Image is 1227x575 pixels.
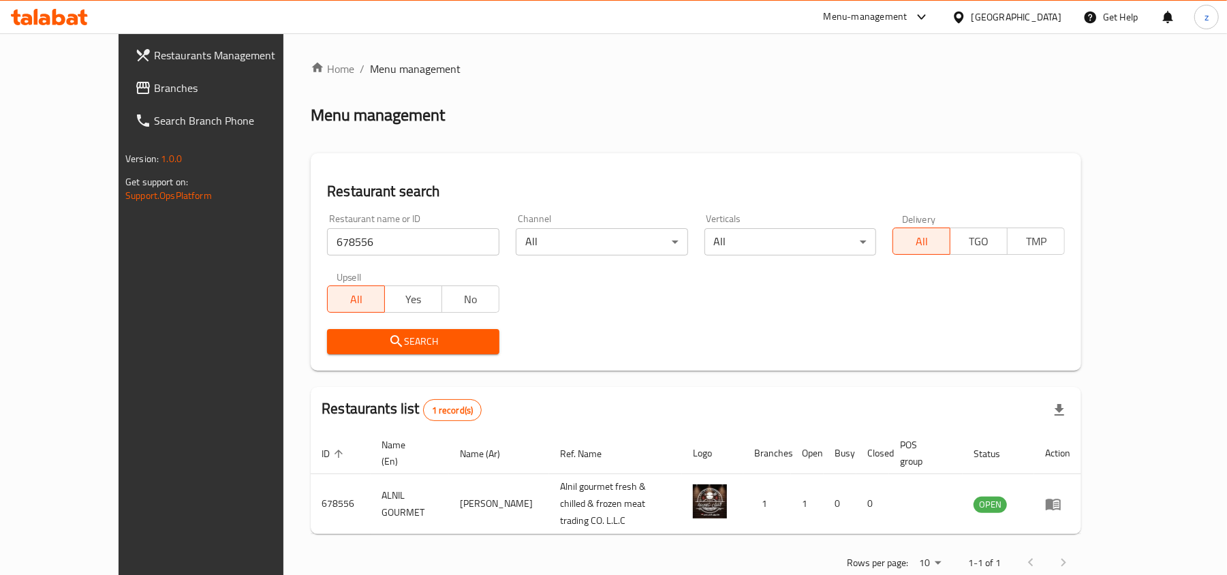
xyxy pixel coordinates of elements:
[972,10,1061,25] div: [GEOGRAPHIC_DATA]
[549,474,682,534] td: Alnil gourmet fresh & chilled & frozen meat trading CO. L.L.C
[1034,433,1081,474] th: Action
[125,187,212,204] a: Support.OpsPlatform
[327,181,1065,202] h2: Restaurant search
[1007,228,1065,255] button: TMP
[384,285,442,313] button: Yes
[1043,394,1076,426] div: Export file
[693,484,727,518] img: ALNIL GOURMET
[382,437,433,469] span: Name (En)
[682,433,743,474] th: Logo
[974,497,1007,512] span: OPEN
[743,474,791,534] td: 1
[516,228,688,255] div: All
[311,61,354,77] a: Home
[327,228,499,255] input: Search for restaurant name or ID..
[337,272,362,281] label: Upsell
[311,433,1081,534] table: enhanced table
[902,214,936,223] label: Delivery
[856,433,889,474] th: Closed
[824,9,907,25] div: Menu-management
[847,555,908,572] p: Rows per page:
[311,61,1081,77] nav: breadcrumb
[956,232,1002,251] span: TGO
[448,290,494,309] span: No
[900,437,946,469] span: POS group
[950,228,1008,255] button: TGO
[743,433,791,474] th: Branches
[327,285,385,313] button: All
[856,474,889,534] td: 0
[124,72,324,104] a: Branches
[560,446,619,462] span: Ref. Name
[125,173,188,191] span: Get support on:
[370,61,461,77] span: Menu management
[974,497,1007,513] div: OPEN
[914,553,946,574] div: Rows per page:
[161,150,182,168] span: 1.0.0
[1045,496,1070,512] div: Menu
[333,290,379,309] span: All
[154,80,313,96] span: Branches
[124,39,324,72] a: Restaurants Management
[322,399,482,421] h2: Restaurants list
[327,329,499,354] button: Search
[338,333,488,350] span: Search
[371,474,449,534] td: ALNIL GOURMET
[974,446,1018,462] span: Status
[322,446,347,462] span: ID
[824,433,856,474] th: Busy
[892,228,950,255] button: All
[449,474,549,534] td: [PERSON_NAME]
[1205,10,1209,25] span: z
[824,474,856,534] td: 0
[899,232,945,251] span: All
[390,290,437,309] span: Yes
[460,446,518,462] span: Name (Ar)
[311,474,371,534] td: 678556
[423,399,482,421] div: Total records count
[424,404,482,417] span: 1 record(s)
[704,228,877,255] div: All
[791,474,824,534] td: 1
[311,104,445,126] h2: Menu management
[360,61,364,77] li: /
[124,104,324,137] a: Search Branch Phone
[441,285,499,313] button: No
[791,433,824,474] th: Open
[968,555,1001,572] p: 1-1 of 1
[1013,232,1059,251] span: TMP
[154,47,313,63] span: Restaurants Management
[154,112,313,129] span: Search Branch Phone
[125,150,159,168] span: Version:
